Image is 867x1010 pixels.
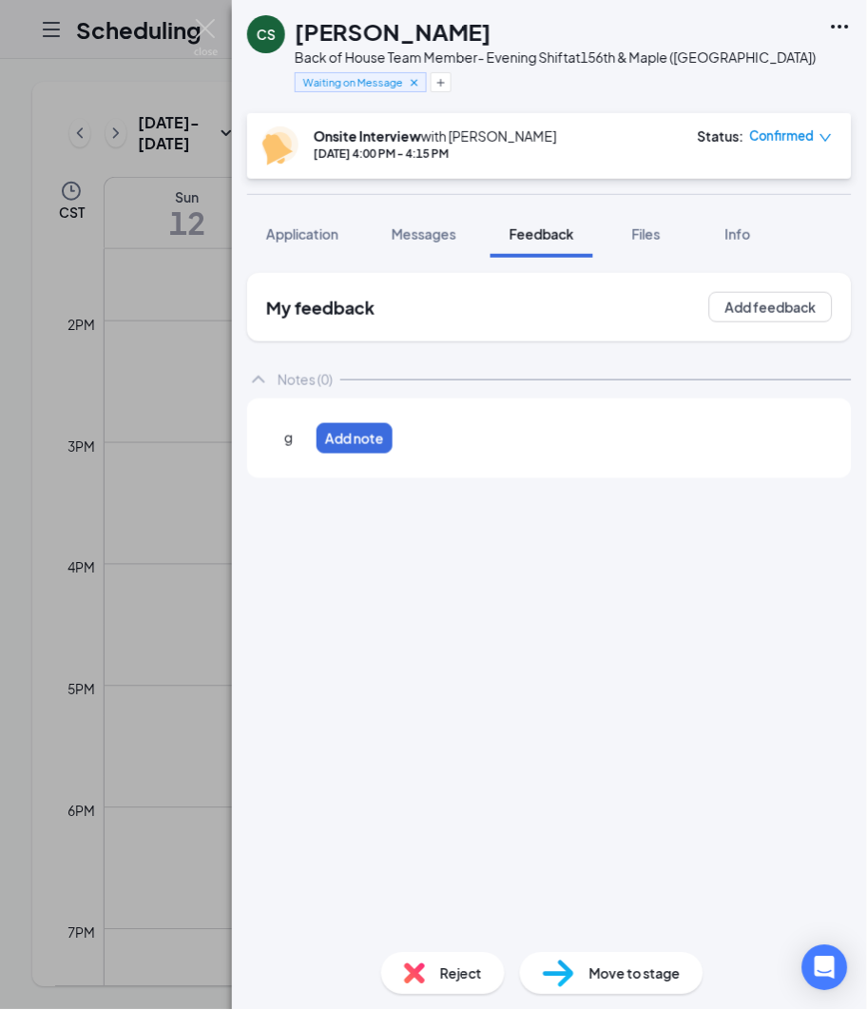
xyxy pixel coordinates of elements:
[392,225,456,243] span: Messages
[589,963,681,984] span: Move to stage
[303,74,403,90] span: Waiting on Message response
[295,15,491,48] h1: [PERSON_NAME]
[510,225,574,243] span: Feedback
[314,127,421,145] b: Onsite Interview
[440,963,482,984] span: Reject
[802,945,848,991] div: Open Intercom Messenger
[314,126,557,146] div: with [PERSON_NAME]
[698,126,744,146] div: Status :
[632,225,661,243] span: Files
[314,146,557,162] div: [DATE] 4:00 PM - 4:15 PM
[257,25,276,44] div: CS
[709,292,833,322] button: Add feedback
[317,423,393,454] button: Add note
[284,429,293,446] span: g
[247,368,270,391] svg: ChevronUp
[435,77,447,88] svg: Plus
[295,48,817,67] div: Back of House Team Member- Evening Shift at 156th & Maple ([GEOGRAPHIC_DATA])
[266,225,338,243] span: Application
[266,296,375,320] h2: My feedback
[829,15,852,38] svg: Ellipses
[408,76,421,89] svg: Cross
[819,131,833,145] span: down
[750,126,815,146] span: Confirmed
[431,72,452,92] button: Plus
[278,370,333,389] div: Notes (0)
[725,225,751,243] span: Info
